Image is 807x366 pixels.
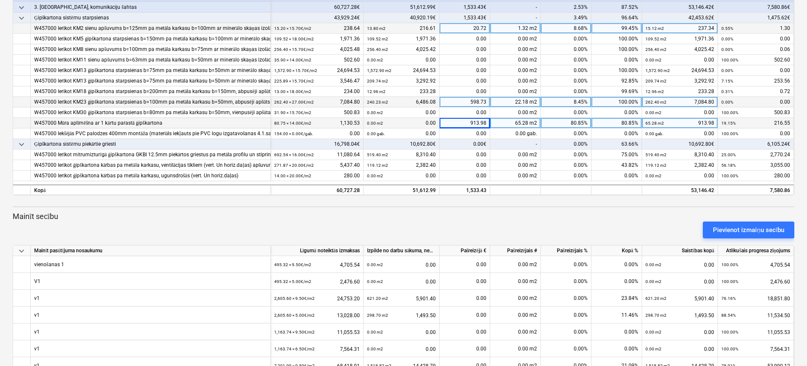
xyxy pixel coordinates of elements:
small: 80.75 × 14.00€ / m2 [274,121,311,126]
div: 0.00 m2 [490,307,541,323]
small: 0.00 m2 [645,110,661,115]
div: 8.45% [541,97,591,107]
small: 100.00% [721,110,738,115]
div: Saistības kopā [642,246,718,256]
div: 0.00% [591,323,642,340]
small: 100.00% [721,279,738,284]
div: 7,084.80 [645,97,714,107]
div: v1 [34,307,40,323]
div: 0.72 [721,86,790,97]
div: 0.00% [591,340,642,357]
div: 60,727.28€ [271,2,364,13]
div: 4,025.48 [274,44,360,55]
div: 0.00 [645,256,714,273]
small: 154.00 × 0.00€ / gab. [274,131,313,136]
div: W457000 Ierīkot mitrumizturīgā ģipškartona GKBI 12.5mm piekārtos griestus pa metāla profilu un st... [34,150,267,160]
small: 14.00 × 20.00€ / m2 [274,174,311,178]
div: 0.00% [541,171,591,181]
div: 11,055.53 [274,323,360,341]
small: 2,605.60 × 9.50€ / m2 [274,296,315,301]
small: 519.40 m2 [645,152,667,157]
div: 5,437.40 [274,160,360,171]
div: 0.00 [440,34,490,44]
div: 0.00 [367,118,436,128]
small: 0.00 gab. [645,131,664,136]
div: 4,705.54 [274,256,360,273]
div: 53,146.42€ [642,2,718,13]
div: 0.00 [645,55,714,65]
div: V1 [34,273,40,289]
div: W457000 Ierīkot KM2 sienu apšuvums b=125mm pa metāla karkasu b=100mm ar minerālo skaņas izolāciju... [34,23,267,34]
div: 0.00 m2 [490,290,541,307]
small: 256.40 × 15.70€ / m2 [274,47,314,52]
div: 0.00% [541,323,591,340]
div: 1,533.43€ [440,2,490,13]
div: - [490,13,541,23]
div: 0.00% [591,128,642,139]
div: W457000 Mūra aplīmēšna ar 1 kārtu parastā ģipškartona [34,118,267,128]
div: 3. [GEOGRAPHIC_DATA], komunikāciju šahtas [34,2,267,13]
div: 8.68% [541,23,591,34]
small: 31.90 × 15.70€ / m2 [274,110,311,115]
div: 216.55 [721,118,790,128]
div: 2.53% [541,2,591,13]
div: 80.85% [541,118,591,128]
div: Pašreizējā € [440,246,490,256]
small: 621.20 m2 [645,296,667,301]
div: 0.00 [443,307,486,323]
div: 40,920.19€ [364,13,440,23]
div: 0.00% [541,107,591,118]
div: W457000 Ierīkot KM8 sienu apšuvums b=100mm pa metāla karkasu b=75mm ar minerālo skaņas izolāciju ... [34,44,267,55]
small: 298.70 m2 [645,313,667,318]
div: Pašreizējais # [490,246,541,256]
div: 0.00% [541,128,591,139]
div: 1,493.50 [645,307,714,324]
div: 0.00€ [440,139,490,150]
small: 1,163.74 × 9.50€ / m2 [274,330,315,334]
small: 262.40 m2 [645,100,667,104]
div: 500.83 [721,107,790,118]
div: 51,612.99€ [364,2,440,13]
div: 8,310.40 [645,150,714,160]
div: 92.85% [591,76,642,86]
small: 0.00 m2 [367,174,383,178]
div: 1,130.53 [274,118,360,128]
div: 22.18 m2 [490,97,541,107]
div: 0.00% [541,150,591,160]
small: 519.40 m2 [367,152,388,157]
small: 15.12 m2 [645,26,664,31]
div: 0.00 [440,65,490,76]
small: 495.32 × 5.00€ / m2 [274,279,311,284]
div: 502.60 [274,55,360,65]
div: Līgumā noteiktās izmaksas [271,246,364,256]
div: 0.00% [541,290,591,307]
div: 87.52% [591,2,642,13]
div: 0.00 [367,171,436,181]
small: 262.40 × 27.00€ / m2 [274,100,314,104]
small: 256.40 m2 [367,47,388,52]
div: 0.00% [541,307,591,323]
small: 0.00 m2 [645,262,661,267]
small: 0.00 m2 [367,279,383,284]
div: 11,534.50 [721,307,790,324]
small: 1,572.90 × 15.70€ / m2 [274,68,317,73]
div: 2,382.40 [367,160,436,171]
div: Ģipškartona sistēmu piekārtie griesti [34,139,267,150]
div: 0.00 [440,86,490,97]
div: 80.85% [591,118,642,128]
small: 0.00 m2 [367,121,383,126]
div: 233.28 [367,86,436,97]
div: 253.56 [721,76,790,86]
small: 1,572.90 m2 [367,68,391,73]
button: Pievienot izmaiņu secību [703,222,794,238]
div: 913.98 [645,118,714,128]
div: 100.00% [591,97,642,107]
div: 0.00% [541,34,591,44]
small: 109.52 m2 [645,37,667,41]
div: 0.00 m2 [490,323,541,340]
small: 298.70 m2 [367,313,388,318]
div: 0.00 m2 [490,55,541,65]
div: 43,929.24€ [271,13,364,23]
div: 0.00 m2 [490,34,541,44]
div: 20.72 [440,23,490,34]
